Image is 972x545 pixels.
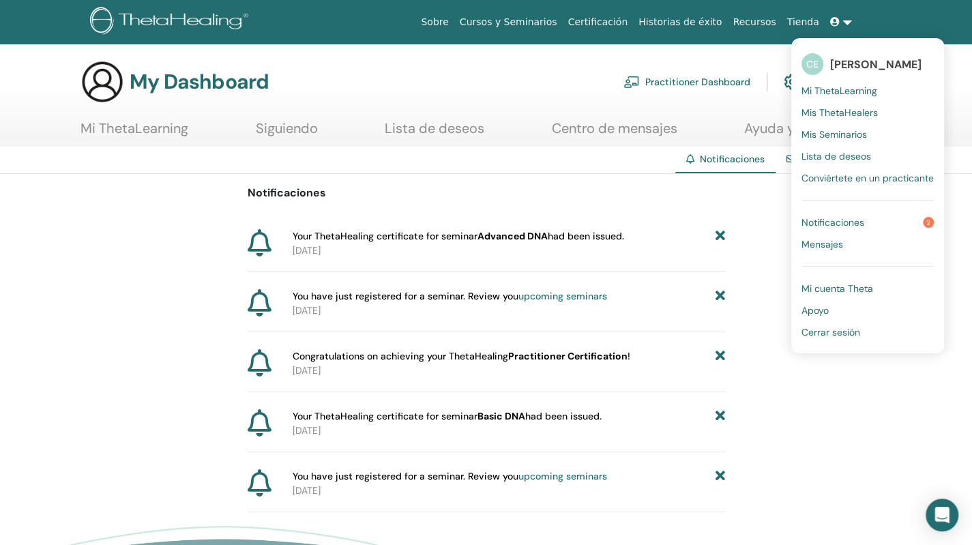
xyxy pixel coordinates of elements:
span: Apoyo [801,304,829,316]
span: Conviértete en un practicante [801,172,934,184]
span: Mis Seminarios [801,128,867,141]
p: [DATE] [293,364,725,378]
h3: My Dashboard [130,70,269,94]
span: Mensajes [801,238,843,250]
span: Your ThetaHealing certificate for seminar had been issued. [293,409,602,424]
span: You have just registered for a seminar. Review you [293,289,607,304]
img: logo.png [90,7,253,38]
a: Centro de mensajes [552,120,677,147]
span: Mi ThetaLearning [801,85,877,97]
span: Notificaciones [700,153,765,165]
a: Sobre [415,10,454,35]
a: Mi ThetaLearning [801,80,934,102]
a: Notificaciones2 [801,211,934,233]
a: Mis ThetaHealers [801,102,934,123]
a: Apoyo [801,299,934,321]
a: Certificación [562,10,633,35]
a: Practitioner Dashboard [623,67,750,97]
a: upcoming seminars [518,470,607,482]
a: Mensajes [801,233,934,255]
span: [PERSON_NAME] [830,57,922,72]
a: Historias de éxito [633,10,727,35]
a: Recursos [727,10,781,35]
a: Mi cuenta [784,67,851,97]
a: Lista de deseos [801,145,934,167]
span: Notificaciones [801,216,864,229]
a: CE[PERSON_NAME] [801,48,934,80]
p: [DATE] [293,244,725,258]
span: Mis ThetaHealers [801,106,878,119]
a: Tienda [782,10,825,35]
img: chalkboard-teacher.svg [623,76,640,88]
p: Notificaciones [248,185,725,201]
span: 2 [923,217,934,228]
a: Ayuda y recursos [744,120,852,147]
a: Lista de deseos [385,120,484,147]
span: CE [801,53,823,75]
span: Congratulations on achieving your ThetaHealing ! [293,349,630,364]
a: Siguiendo [256,120,318,147]
p: [DATE] [293,424,725,438]
a: Conviértete en un practicante [801,167,934,189]
a: Mi ThetaLearning [80,120,188,147]
span: Lista de deseos [801,150,871,162]
img: cog.svg [784,70,800,93]
a: Mi cuenta Theta [801,278,934,299]
p: [DATE] [293,484,725,498]
span: Mi cuenta Theta [801,282,873,295]
b: Basic DNA [477,410,525,422]
b: Advanced DNA [477,230,548,242]
span: You have just registered for a seminar. Review you [293,469,607,484]
p: [DATE] [293,304,725,318]
a: Cerrar sesión [801,321,934,343]
img: generic-user-icon.jpg [80,60,124,104]
a: Mis Seminarios [801,123,934,145]
a: upcoming seminars [518,290,607,302]
span: Cerrar sesión [801,326,860,338]
b: Practitioner Certification [508,350,628,362]
div: Open Intercom Messenger [926,499,958,531]
a: Cursos y Seminarios [454,10,563,35]
span: Your ThetaHealing certificate for seminar had been issued. [293,229,624,244]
